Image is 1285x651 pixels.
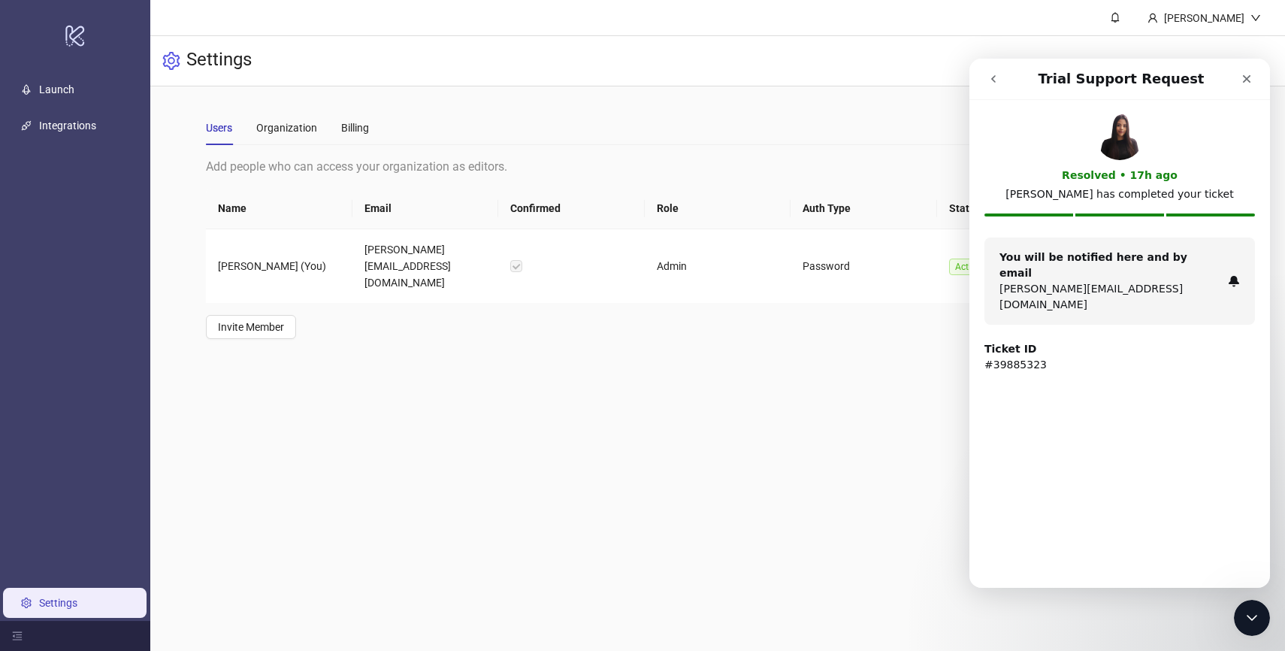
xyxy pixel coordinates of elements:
th: Confirmed [498,188,645,229]
a: Integrations [39,120,96,132]
span: menu-fold [12,631,23,641]
td: Password [791,229,937,303]
td: [PERSON_NAME][EMAIL_ADDRESS][DOMAIN_NAME] [352,229,499,303]
div: Billing [341,120,369,136]
button: Invite Member [206,315,296,339]
th: Name [206,188,352,229]
div: [PERSON_NAME] [1158,10,1250,26]
td: Admin [645,229,791,303]
span: Invite Member [218,321,284,333]
span: bell [1110,12,1120,23]
div: Users [206,120,232,136]
span: down [1250,13,1261,23]
th: Email [352,188,499,229]
iframe: Intercom live chat [969,59,1270,588]
th: Status [937,188,1084,229]
span: setting [162,52,180,70]
div: Organization [256,120,317,136]
th: Role [645,188,791,229]
td: [PERSON_NAME] (You) [206,229,352,303]
iframe: To enrich screen reader interactions, please activate Accessibility in Grammarly extension settings [1234,600,1270,636]
span: Active [949,259,986,275]
th: Auth Type [791,188,937,229]
span: user [1147,13,1158,23]
a: Launch [39,83,74,95]
h3: Settings [186,48,252,74]
a: Settings [39,597,77,609]
div: Add people who can access your organization as editors. [206,157,1229,176]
